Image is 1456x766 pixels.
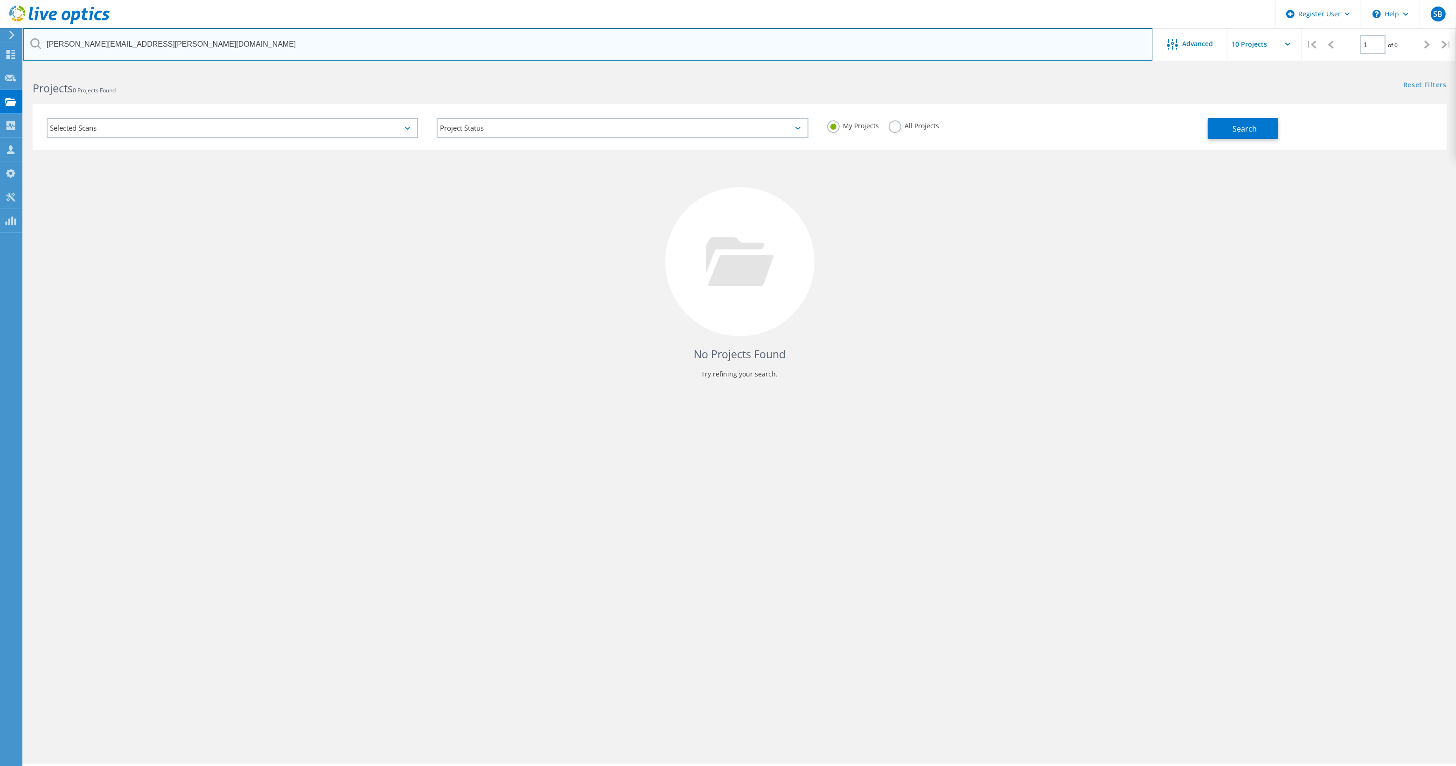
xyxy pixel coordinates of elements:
[1403,82,1447,90] a: Reset Filters
[23,28,1153,61] input: Search projects by name, owner, ID, company, etc
[889,120,940,129] label: All Projects
[1372,10,1381,18] svg: \n
[73,86,116,94] span: 0 Projects Found
[827,120,879,129] label: My Projects
[33,81,73,96] b: Projects
[42,367,1437,382] p: Try refining your search.
[1388,41,1398,49] span: of 0
[1183,41,1213,47] span: Advanced
[1437,28,1456,61] div: |
[9,20,110,26] a: Live Optics Dashboard
[1302,28,1321,61] div: |
[42,347,1437,362] h4: No Projects Found
[1208,118,1278,139] button: Search
[1233,124,1257,134] span: Search
[1433,10,1442,18] span: SB
[437,118,808,138] div: Project Status
[47,118,418,138] div: Selected Scans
